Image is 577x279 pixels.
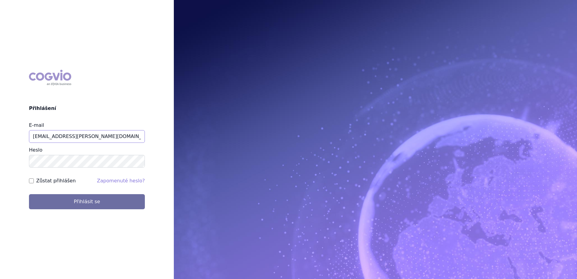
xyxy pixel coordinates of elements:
[36,177,76,184] label: Zůstat přihlášen
[29,70,71,85] div: COGVIO
[29,147,42,153] label: Heslo
[29,105,145,112] h2: Přihlášení
[29,122,44,128] label: E-mail
[29,194,145,209] button: Přihlásit se
[97,178,145,184] a: Zapomenuté heslo?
